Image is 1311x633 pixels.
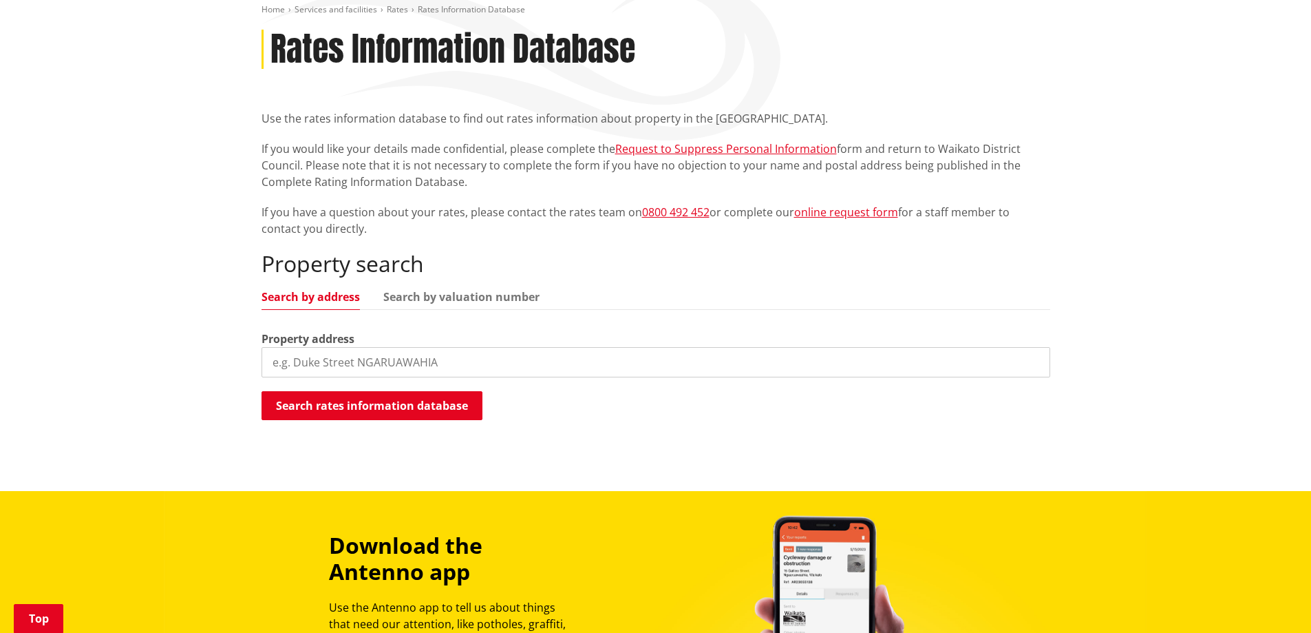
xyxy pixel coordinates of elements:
p: If you have a question about your rates, please contact the rates team on or complete our for a s... [262,204,1050,237]
span: Rates Information Database [418,3,525,15]
nav: breadcrumb [262,4,1050,16]
a: Home [262,3,285,15]
a: Services and facilities [295,3,377,15]
a: Rates [387,3,408,15]
h2: Property search [262,251,1050,277]
p: Use the rates information database to find out rates information about property in the [GEOGRAPHI... [262,110,1050,127]
p: If you would like your details made confidential, please complete the form and return to Waikato ... [262,141,1050,190]
a: Search by address [262,291,360,302]
h1: Rates Information Database [270,30,635,70]
h3: Download the Antenno app [329,532,578,585]
button: Search rates information database [262,391,482,420]
input: e.g. Duke Street NGARUAWAHIA [262,347,1050,377]
a: online request form [794,205,898,220]
a: Search by valuation number [383,291,540,302]
a: Top [14,604,63,633]
a: 0800 492 452 [642,205,710,220]
a: Request to Suppress Personal Information [615,141,837,156]
label: Property address [262,331,354,347]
